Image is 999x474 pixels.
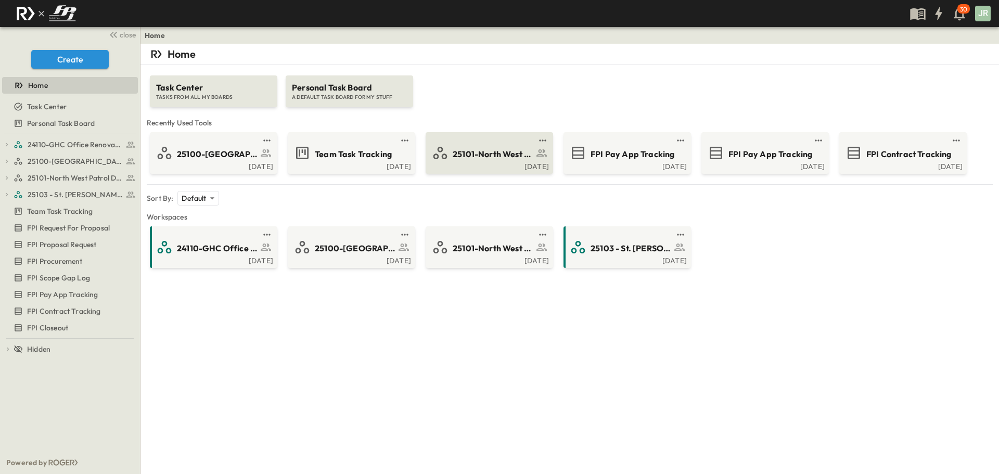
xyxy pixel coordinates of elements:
a: 25101-North West Patrol Division [428,239,549,255]
span: FPI Request For Proposal [27,223,110,233]
span: FPI Scope Gap Log [27,273,90,283]
a: 25103 - St. [PERSON_NAME] Phase 2 [14,187,136,202]
p: Sort By: [147,193,173,203]
span: 25101-North West Patrol Division [453,148,533,160]
a: [DATE] [703,161,825,170]
a: [DATE] [841,161,963,170]
a: 25100-[GEOGRAPHIC_DATA] [290,239,411,255]
span: FPI Proposal Request [27,239,96,250]
button: test [399,134,411,147]
a: 25101-North West Patrol Division [14,171,136,185]
a: 25103 - St. [PERSON_NAME] Phase 2 [566,239,687,255]
div: [DATE] [566,161,687,170]
span: A DEFAULT TASK BOARD FOR MY STUFF [292,94,407,101]
a: FPI Closeout [2,321,136,335]
span: FPI Pay App Tracking [27,289,98,300]
span: close [120,30,136,40]
a: Home [2,78,136,93]
img: c8d7d1ed905e502e8f77bf7063faec64e13b34fdb1f2bdd94b0e311fc34f8000.png [12,3,80,24]
span: 24110-GHC Office Renovations [177,242,258,254]
a: Home [145,30,165,41]
span: Recently Used Tools [147,118,993,128]
a: Team Task Tracking [2,204,136,219]
a: Task Center [2,99,136,114]
a: Team Task Tracking [290,145,411,161]
button: test [674,228,687,241]
span: 25103 - St. [PERSON_NAME] Phase 2 [28,189,123,200]
div: FPI Closeouttest [2,319,138,336]
a: FPI Pay App Tracking [2,287,136,302]
span: Team Task Tracking [27,206,93,216]
span: 25103 - St. [PERSON_NAME] Phase 2 [591,242,671,254]
a: [DATE] [290,255,411,264]
span: Hidden [27,344,50,354]
span: Task Center [27,101,67,112]
a: [DATE] [152,161,273,170]
div: FPI Scope Gap Logtest [2,270,138,286]
button: test [674,134,687,147]
span: FPI Procurement [27,256,83,266]
span: Personal Task Board [27,118,95,129]
span: 25101-North West Patrol Division [28,173,123,183]
span: 25101-North West Patrol Division [453,242,533,254]
div: FPI Procurementtest [2,253,138,270]
a: Personal Task Board [2,116,136,131]
button: test [536,228,549,241]
div: Personal Task Boardtest [2,115,138,132]
span: 25100-Vanguard Prep School [28,156,123,166]
div: JR [975,6,991,21]
p: Home [168,47,196,61]
nav: breadcrumbs [145,30,171,41]
span: 25100-[GEOGRAPHIC_DATA] [177,148,258,160]
span: FPI Contract Tracking [866,148,952,160]
a: 24110-GHC Office Renovations [14,137,136,152]
a: FPI Pay App Tracking [566,145,687,161]
p: 30 [960,5,967,14]
a: 24110-GHC Office Renovations [152,239,273,255]
a: 25100-Vanguard Prep School [14,154,136,169]
a: FPI Contract Tracking [2,304,136,318]
div: FPI Proposal Requesttest [2,236,138,253]
span: 25100-[GEOGRAPHIC_DATA] [315,242,395,254]
button: JR [974,5,992,22]
div: FPI Pay App Trackingtest [2,286,138,303]
a: [DATE] [428,161,549,170]
span: FPI Contract Tracking [27,306,101,316]
button: test [812,134,825,147]
span: Team Task Tracking [315,148,392,160]
button: test [261,228,273,241]
div: FPI Request For Proposaltest [2,220,138,236]
a: [DATE] [428,255,549,264]
span: 24110-GHC Office Renovations [28,139,123,150]
div: FPI Contract Trackingtest [2,303,138,319]
span: FPI Pay App Tracking [591,148,674,160]
a: [DATE] [290,161,411,170]
span: Workspaces [147,212,993,222]
button: test [950,134,963,147]
a: FPI Scope Gap Log [2,271,136,285]
span: Personal Task Board [292,82,407,94]
span: FPI Closeout [27,323,68,333]
a: [DATE] [152,255,273,264]
a: FPI Pay App Tracking [703,145,825,161]
a: [DATE] [566,255,687,264]
button: test [261,134,273,147]
p: Default [182,193,206,203]
span: Home [28,80,48,91]
button: Create [31,50,109,69]
a: FPI Request For Proposal [2,221,136,235]
button: test [536,134,549,147]
div: 25100-Vanguard Prep Schooltest [2,153,138,170]
button: test [399,228,411,241]
span: FPI Pay App Tracking [728,148,812,160]
div: Team Task Trackingtest [2,203,138,220]
a: Task CenterTASKS FROM ALL MY BOARDS [149,65,278,107]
